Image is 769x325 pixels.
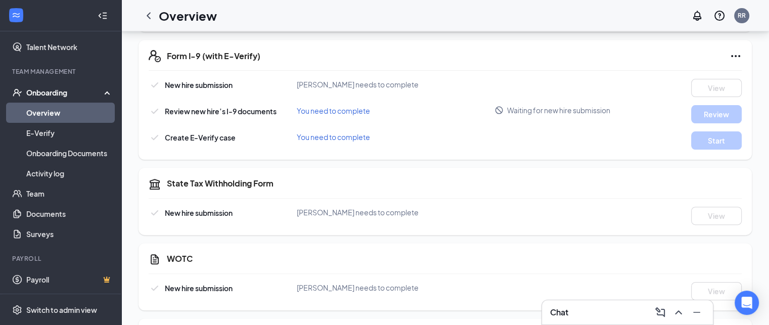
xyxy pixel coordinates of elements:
span: New hire submission [165,284,233,293]
svg: Checkmark [149,105,161,117]
svg: Settings [12,305,22,315]
button: ChevronUp [670,304,687,320]
svg: UserCheck [12,87,22,98]
svg: Checkmark [149,131,161,144]
h3: Chat [550,307,568,318]
a: Activity log [26,163,113,183]
div: RR [738,11,746,20]
span: You need to complete [297,132,370,142]
button: View [691,282,742,300]
button: Minimize [689,304,705,320]
div: Open Intercom Messenger [735,291,759,315]
svg: Checkmark [149,282,161,294]
button: Start [691,131,742,150]
button: ComposeMessage [652,304,668,320]
svg: ChevronLeft [143,10,155,22]
svg: Ellipses [730,50,742,62]
svg: Notifications [691,10,703,22]
a: E-Verify [26,123,113,143]
a: PayrollCrown [26,269,113,290]
button: View [691,207,742,225]
span: [PERSON_NAME] needs to complete [297,283,419,292]
a: Talent Network [26,37,113,57]
svg: WorkstreamLogo [11,10,21,20]
div: Onboarding [26,87,104,98]
a: Surveys [26,224,113,244]
div: Payroll [12,254,111,263]
svg: Minimize [691,306,703,318]
svg: Blocked [494,106,504,115]
svg: TaxGovernmentIcon [149,178,161,190]
svg: QuestionInfo [713,10,726,22]
span: Waiting for new hire submission [507,105,610,115]
span: [PERSON_NAME] needs to complete [297,208,419,217]
a: Documents [26,204,113,224]
a: Overview [26,103,113,123]
span: New hire submission [165,208,233,217]
span: [PERSON_NAME] needs to complete [297,80,419,89]
h5: WOTC [167,253,193,264]
svg: Checkmark [149,207,161,219]
svg: Collapse [98,11,108,21]
svg: ChevronUp [672,306,685,318]
svg: ComposeMessage [654,306,666,318]
svg: CustomFormIcon [149,253,161,265]
div: Switch to admin view [26,305,97,315]
svg: FormI9EVerifyIcon [149,50,161,62]
a: Onboarding Documents [26,143,113,163]
span: Review new hire’s I-9 documents [165,107,277,116]
a: Team [26,183,113,204]
button: Review [691,105,742,123]
h5: Form I-9 (with E-Verify) [167,51,260,62]
span: You need to complete [297,106,370,115]
button: View [691,79,742,97]
span: Create E-Verify case [165,133,236,142]
h5: State Tax Withholding Form [167,178,274,189]
span: New hire submission [165,80,233,89]
svg: Checkmark [149,79,161,91]
h1: Overview [159,7,217,24]
div: Team Management [12,67,111,76]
